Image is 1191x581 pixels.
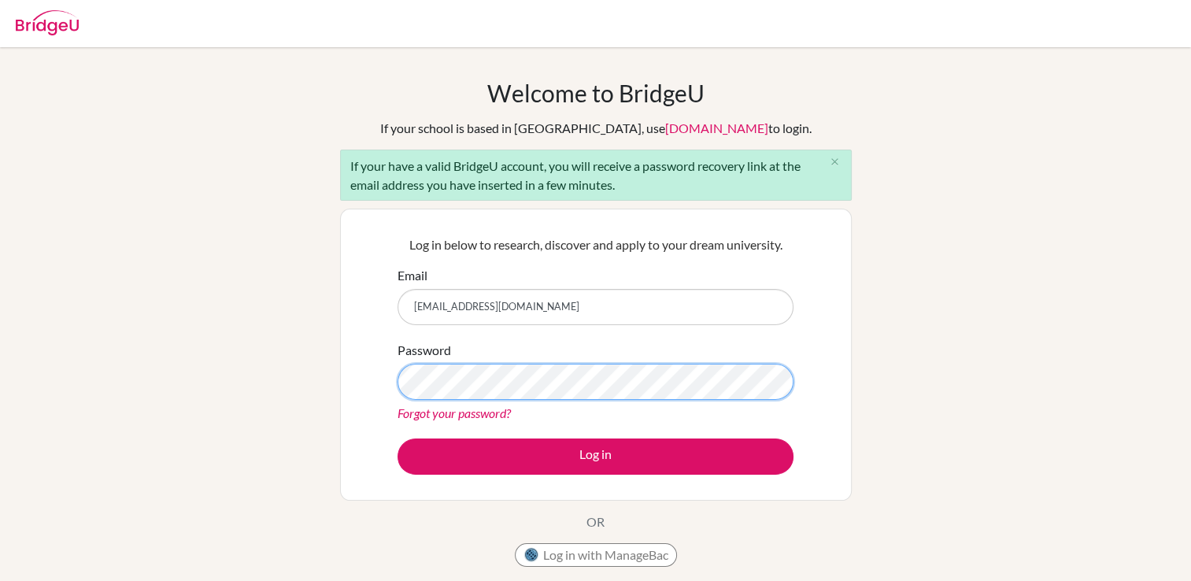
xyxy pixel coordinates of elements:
[819,150,851,174] button: Close
[398,341,451,360] label: Password
[398,439,793,475] button: Log in
[829,156,841,168] i: close
[586,513,605,531] p: OR
[515,543,677,567] button: Log in with ManageBac
[16,10,79,35] img: Bridge-U
[340,150,852,201] div: If your have a valid BridgeU account, you will receive a password recovery link at the email addr...
[398,266,427,285] label: Email
[487,79,705,107] h1: Welcome to BridgeU
[398,235,793,254] p: Log in below to research, discover and apply to your dream university.
[398,405,511,420] a: Forgot your password?
[380,119,812,138] div: If your school is based in [GEOGRAPHIC_DATA], use to login.
[665,120,768,135] a: [DOMAIN_NAME]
